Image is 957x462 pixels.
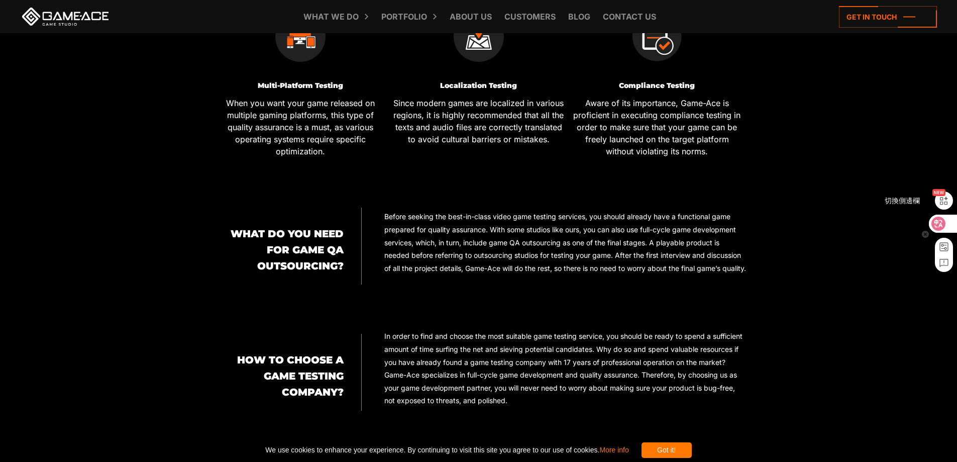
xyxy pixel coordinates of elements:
[215,82,386,89] h3: Multi-Platform Testing
[275,12,326,62] img: Multi platform testing icon
[265,442,628,458] span: We use cookies to enhance your experience. By continuing to visit this site you agree to our use ...
[572,82,742,89] h3: Compliance Testing
[384,210,746,274] p: Before seeking the best-in-class video game testing services, you should already have a functiona...
[211,352,344,400] h2: How To Choose a Game Testing Company?
[384,330,746,407] p: In order to find and choose the most suitable game testing service, you should be ready to spend ...
[572,97,742,157] p: Aware of its importance, Game-Ace is proficient in executing compliance testing in order to make ...
[599,446,628,454] a: More info
[393,97,564,145] p: Since modern games are localized in various regions, it is highly recommended that all the texts ...
[211,226,344,274] h2: What Do You Need For Game QA Outsourcing?
[839,6,937,28] a: Get in touch
[632,12,682,62] img: Complience testing
[642,442,692,458] div: Got it!
[215,97,386,157] p: When you want your game released on multiple gaming platforms, this type of quality assurance is ...
[393,82,564,89] h3: Localization Testing
[454,12,504,62] img: Localization testing icon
